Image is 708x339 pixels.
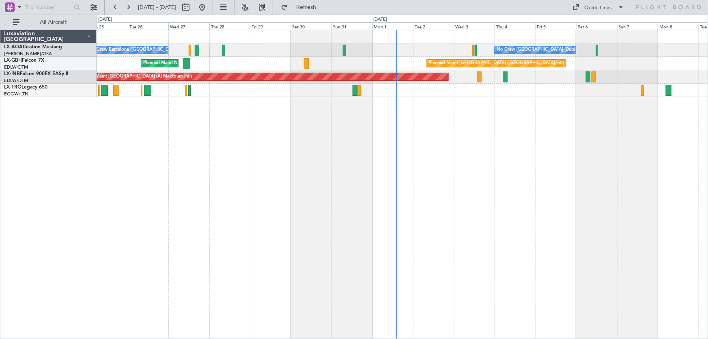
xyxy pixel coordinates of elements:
[4,58,22,63] span: LX-GBH
[72,71,192,83] div: Unplanned Maint [GEOGRAPHIC_DATA] (Al Maktoum Intl)
[4,64,28,70] a: EDLW/DTM
[658,22,699,30] div: Mon 8
[4,71,20,76] span: LX-INB
[429,57,564,69] div: Planned Maint [GEOGRAPHIC_DATA] ([GEOGRAPHIC_DATA] Intl)
[4,51,52,57] a: [PERSON_NAME]/QSA
[4,85,47,90] a: LX-TROLegacy 650
[4,78,28,84] a: EDLW/DTM
[25,1,71,13] input: Trip Number
[576,22,617,30] div: Sat 6
[585,4,612,12] div: Quick Links
[291,22,332,30] div: Sat 30
[568,1,628,14] button: Quick Links
[497,44,588,56] div: No Crew [GEOGRAPHIC_DATA] (Dublin Intl)
[89,44,179,56] div: No Crew Barcelona ([GEOGRAPHIC_DATA])
[4,45,62,50] a: LX-AOACitation Mustang
[374,16,387,23] div: [DATE]
[413,22,454,30] div: Tue 2
[536,22,577,30] div: Fri 5
[250,22,291,30] div: Fri 29
[495,22,536,30] div: Thu 4
[4,91,28,97] a: EGGW/LTN
[128,22,169,30] div: Tue 26
[277,1,326,14] button: Refresh
[9,16,88,29] button: All Aircraft
[138,4,176,11] span: [DATE] - [DATE]
[143,57,234,69] div: Planned Maint Nice ([GEOGRAPHIC_DATA])
[4,71,68,76] a: LX-INBFalcon 900EX EASy II
[87,22,128,30] div: Mon 25
[98,16,112,23] div: [DATE]
[289,4,323,10] span: Refresh
[168,22,209,30] div: Wed 27
[331,22,372,30] div: Sun 31
[454,22,495,30] div: Wed 3
[209,22,250,30] div: Thu 28
[4,45,23,50] span: LX-AOA
[4,85,22,90] span: LX-TRO
[372,22,413,30] div: Mon 1
[21,19,86,25] span: All Aircraft
[4,58,44,63] a: LX-GBHFalcon 7X
[617,22,658,30] div: Sun 7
